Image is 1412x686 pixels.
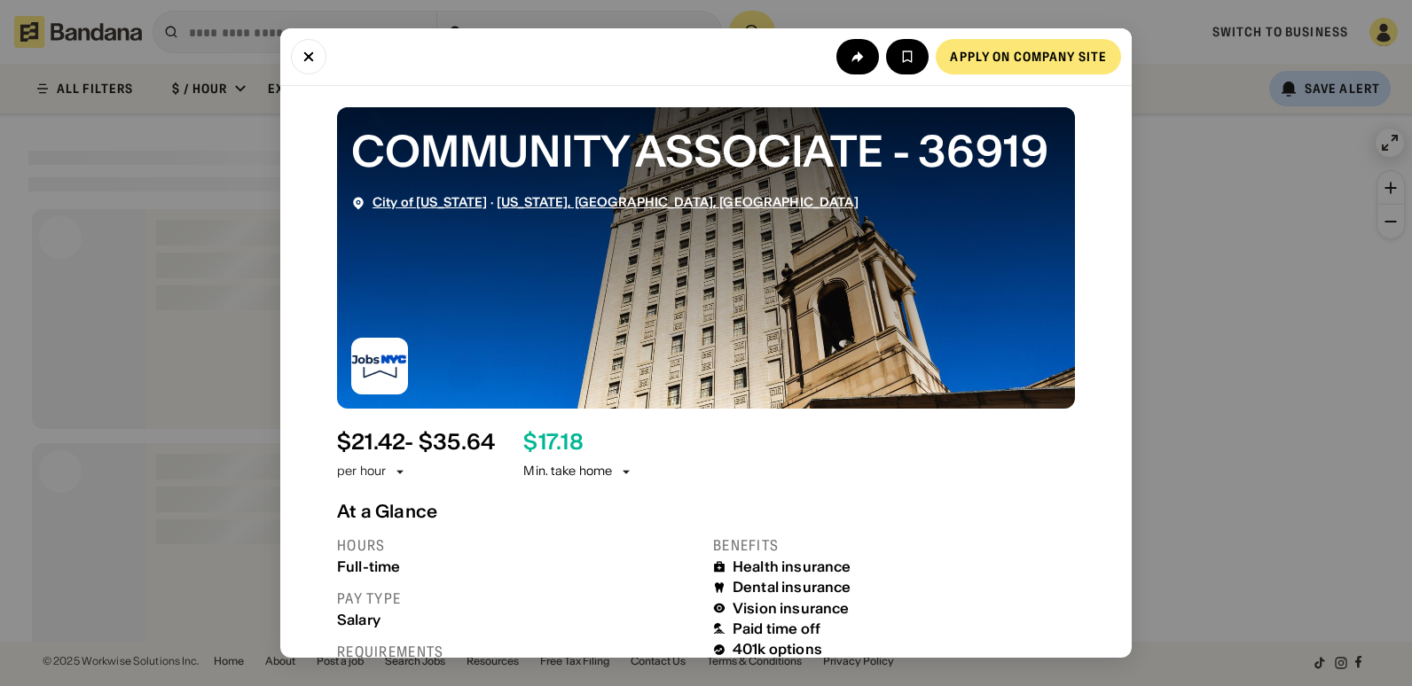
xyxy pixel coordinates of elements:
div: Full-time [337,558,699,575]
div: Apply on company site [950,51,1107,63]
button: Close [291,39,326,74]
a: City of [US_STATE] [373,194,488,210]
div: Salary [337,612,699,628]
div: Vision insurance [733,600,850,617]
a: Apply on company site [936,39,1121,74]
div: $ 21.42 - $35.64 [337,430,495,456]
div: per hour [337,463,386,480]
div: Health insurance [733,558,851,575]
div: Pay type [337,589,699,608]
img: City of New York logo [351,338,408,394]
div: 401k options [733,641,822,658]
div: Paid time off [733,620,820,637]
div: COMMUNITY ASSOCIATE - 36919 [351,121,1061,181]
div: Hours [337,536,699,555]
div: $ 17.18 [523,430,583,456]
div: Requirements [337,643,699,661]
div: Benefits [713,536,1075,555]
div: Dental insurance [733,579,851,596]
a: [US_STATE], [GEOGRAPHIC_DATA], [GEOGRAPHIC_DATA] [497,194,859,210]
div: At a Glance [337,501,1075,522]
div: Min. take home [523,463,633,480]
div: · [373,195,859,210]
